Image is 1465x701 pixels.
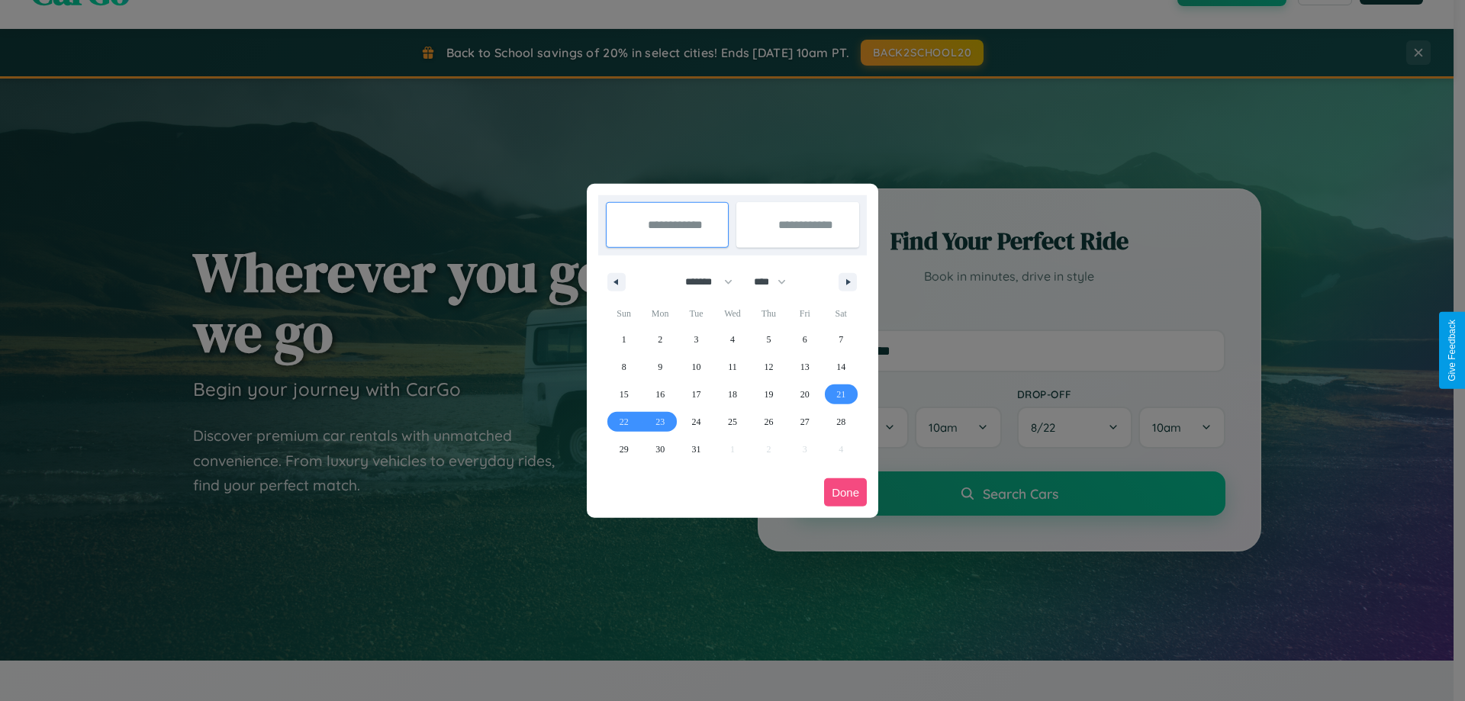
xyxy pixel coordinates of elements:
[823,326,859,353] button: 7
[836,353,845,381] span: 14
[823,353,859,381] button: 14
[620,408,629,436] span: 22
[606,326,642,353] button: 1
[764,408,773,436] span: 26
[620,381,629,408] span: 15
[728,381,737,408] span: 18
[787,408,823,436] button: 27
[692,408,701,436] span: 24
[678,381,714,408] button: 17
[823,301,859,326] span: Sat
[823,381,859,408] button: 21
[751,353,787,381] button: 12
[730,326,735,353] span: 4
[800,353,810,381] span: 13
[606,381,642,408] button: 15
[606,301,642,326] span: Sun
[655,408,665,436] span: 23
[606,436,642,463] button: 29
[764,381,773,408] span: 19
[655,381,665,408] span: 16
[764,353,773,381] span: 12
[678,408,714,436] button: 24
[642,326,678,353] button: 2
[824,478,867,506] button: Done
[728,408,737,436] span: 25
[678,326,714,353] button: 3
[787,381,823,408] button: 20
[1447,320,1457,381] div: Give Feedback
[787,353,823,381] button: 13
[766,326,771,353] span: 5
[714,326,750,353] button: 4
[642,381,678,408] button: 16
[692,436,701,463] span: 31
[714,353,750,381] button: 11
[800,381,810,408] span: 20
[655,436,665,463] span: 30
[751,326,787,353] button: 5
[836,381,845,408] span: 21
[787,301,823,326] span: Fri
[642,301,678,326] span: Mon
[714,381,750,408] button: 18
[678,301,714,326] span: Tue
[800,408,810,436] span: 27
[714,408,750,436] button: 25
[751,381,787,408] button: 19
[728,353,737,381] span: 11
[836,408,845,436] span: 28
[823,408,859,436] button: 28
[692,353,701,381] span: 10
[714,301,750,326] span: Wed
[678,353,714,381] button: 10
[620,436,629,463] span: 29
[642,436,678,463] button: 30
[622,353,626,381] span: 8
[803,326,807,353] span: 6
[606,353,642,381] button: 8
[642,408,678,436] button: 23
[839,326,843,353] span: 7
[678,436,714,463] button: 31
[622,326,626,353] span: 1
[751,301,787,326] span: Thu
[694,326,699,353] span: 3
[658,326,662,353] span: 2
[642,353,678,381] button: 9
[751,408,787,436] button: 26
[606,408,642,436] button: 22
[692,381,701,408] span: 17
[658,353,662,381] span: 9
[787,326,823,353] button: 6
